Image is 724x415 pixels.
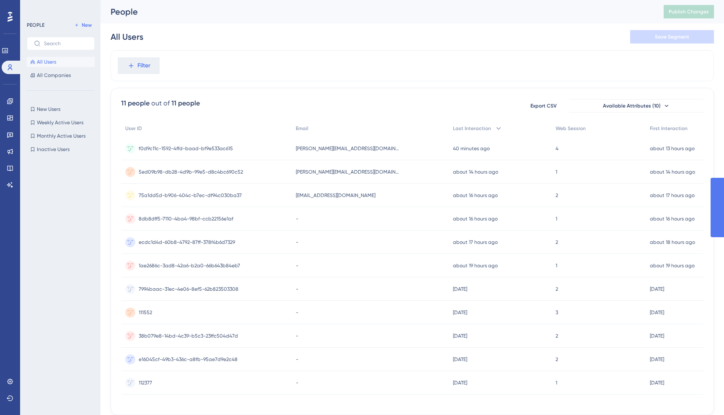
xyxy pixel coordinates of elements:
div: out of [151,98,170,108]
button: Monthly Active Users [27,131,95,141]
div: All Users [111,31,143,43]
span: 1 [556,215,557,222]
span: 75a1dd5d-b906-404c-b7ec-df94c030ba37 [139,192,242,199]
span: 1 [556,169,557,175]
span: - [296,333,298,339]
time: about 16 hours ago [453,192,498,198]
span: f0d9c11c-1592-4ffd-baad-bf9e533ac615 [139,145,233,152]
time: about 19 hours ago [453,263,498,269]
time: about 18 hours ago [650,239,695,245]
input: Search [44,41,88,46]
span: 2 [556,286,558,292]
span: 111552 [139,309,152,316]
time: about 17 hours ago [650,192,695,198]
button: New [71,20,95,30]
span: Email [296,125,308,132]
div: 11 people [171,98,200,108]
span: All Companies [37,72,71,79]
span: Last Interaction [453,125,491,132]
span: 1 [556,262,557,269]
span: Publish Changes [669,8,709,15]
span: - [296,215,298,222]
span: [PERSON_NAME][EMAIL_ADDRESS][DOMAIN_NAME] [296,169,401,175]
time: [DATE] [650,286,664,292]
button: All Companies [27,70,95,80]
span: 8db8dff5-7110-4ba4-98bf-ccb22156e1af [139,215,233,222]
span: Monthly Active Users [37,133,85,139]
time: about 16 hours ago [650,216,695,222]
span: Filter [137,61,150,71]
time: [DATE] [650,310,664,315]
span: 4 [556,145,559,152]
div: People [111,6,643,18]
span: New Users [37,106,60,113]
button: Filter [118,57,160,74]
div: PEOPLE [27,22,44,28]
button: Publish Changes [664,5,714,18]
span: Weekly Active Users [37,119,83,126]
span: ecdc1d4d-60b8-4792-87ff-378f4b6d7329 [139,239,235,246]
span: 2 [556,239,558,246]
span: 1 [556,379,557,386]
span: - [296,286,298,292]
time: [DATE] [453,310,467,315]
time: [DATE] [650,333,664,339]
span: First Interaction [650,125,688,132]
time: [DATE] [453,333,467,339]
span: Available Attributes (10) [603,102,661,109]
span: Inactive Users [37,146,70,153]
iframe: UserGuiding AI Assistant Launcher [689,382,714,407]
span: Web Session [556,125,586,132]
time: about 14 hours ago [453,169,498,175]
span: - [296,309,298,316]
span: - [296,356,298,363]
span: Save Segment [655,33,689,40]
button: New Users [27,104,95,114]
time: [DATE] [453,356,467,362]
button: Save Segment [630,30,714,44]
span: 2 [556,192,558,199]
span: 7994baac-31ec-4e06-8ef5-62b823503308 [139,286,238,292]
time: [DATE] [650,380,664,386]
button: Weekly Active Users [27,118,95,128]
span: [PERSON_NAME][EMAIL_ADDRESS][DOMAIN_NAME] [296,145,401,152]
span: 38b079e8-14bd-4c39-b5c3-23ffc504d47d [139,333,238,339]
button: Export CSV [522,99,564,113]
span: e16045cf-49b3-436c-a8fb-95ae7d9e2c48 [139,356,238,363]
span: 112377 [139,379,152,386]
span: 1ae2686c-3ad8-42a6-b2a0-66b643b84eb7 [139,262,240,269]
span: - [296,379,298,386]
span: [EMAIL_ADDRESS][DOMAIN_NAME] [296,192,375,199]
span: New [82,22,92,28]
div: 11 people [121,98,150,108]
span: 2 [556,333,558,339]
span: All Users [37,59,56,65]
button: All Users [27,57,95,67]
span: Export CSV [530,102,557,109]
span: 5ed09b98-db28-4d9b-99e5-d8c4bc690c52 [139,169,243,175]
time: about 19 hours ago [650,263,695,269]
time: about 16 hours ago [453,216,498,222]
span: User ID [125,125,142,132]
span: - [296,239,298,246]
span: 3 [556,309,558,316]
time: about 14 hours ago [650,169,695,175]
time: [DATE] [453,286,467,292]
span: 2 [556,356,558,363]
button: Available Attributes (10) [569,99,703,113]
button: Inactive Users [27,144,95,154]
time: about 13 hours ago [650,146,695,151]
time: [DATE] [650,356,664,362]
time: 40 minutes ago [453,146,490,151]
time: [DATE] [453,380,467,386]
span: - [296,262,298,269]
time: about 17 hours ago [453,239,498,245]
